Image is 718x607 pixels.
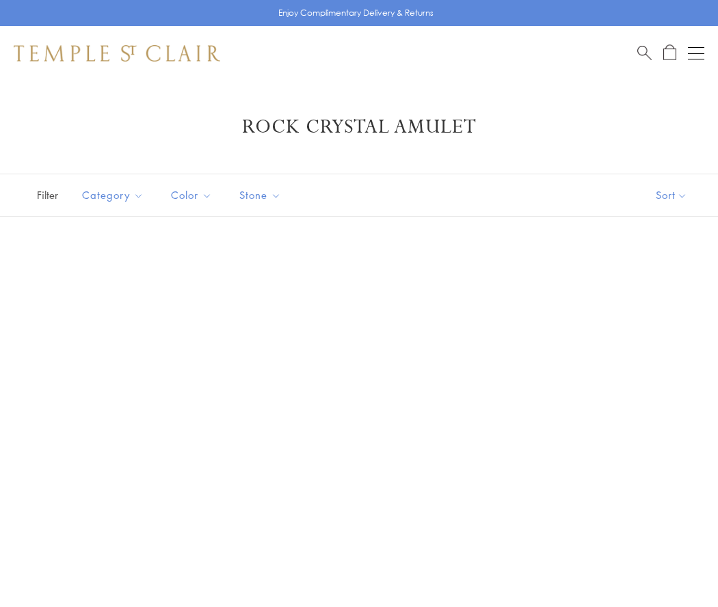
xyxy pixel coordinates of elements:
[14,45,220,62] img: Temple St. Clair
[625,174,718,216] button: Show sort by
[232,187,291,204] span: Stone
[688,45,704,62] button: Open navigation
[229,180,291,211] button: Stone
[34,115,684,139] h1: Rock Crystal Amulet
[72,180,154,211] button: Category
[278,6,434,20] p: Enjoy Complimentary Delivery & Returns
[637,44,652,62] a: Search
[161,180,222,211] button: Color
[75,187,154,204] span: Category
[663,44,676,62] a: Open Shopping Bag
[164,187,222,204] span: Color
